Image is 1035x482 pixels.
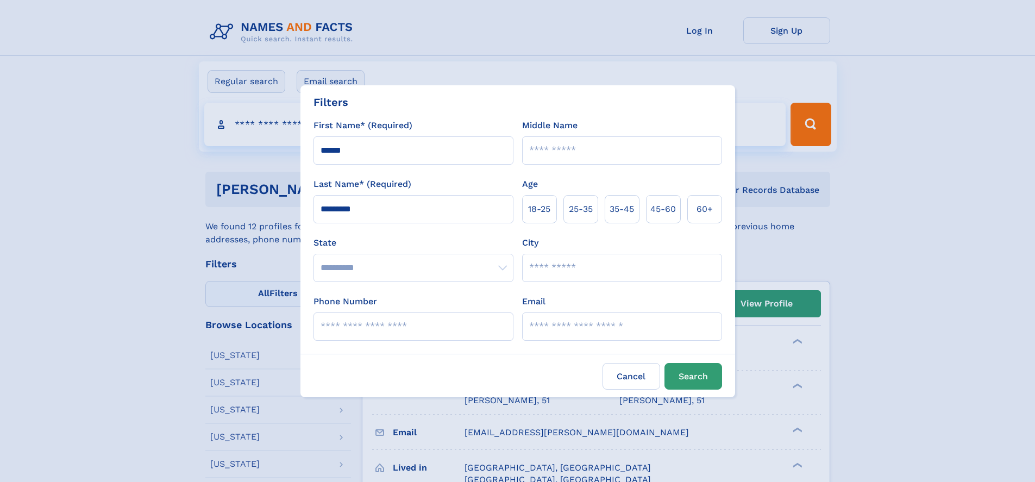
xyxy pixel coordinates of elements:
span: 60+ [697,203,713,216]
span: 25‑35 [569,203,593,216]
label: Cancel [603,363,660,390]
span: 18‑25 [528,203,550,216]
span: 45‑60 [650,203,676,216]
label: Age [522,178,538,191]
label: Last Name* (Required) [313,178,411,191]
label: Phone Number [313,295,377,308]
label: State [313,236,513,249]
label: Email [522,295,545,308]
div: Filters [313,94,348,110]
span: 35‑45 [610,203,634,216]
label: First Name* (Required) [313,119,412,132]
label: City [522,236,538,249]
label: Middle Name [522,119,578,132]
button: Search [664,363,722,390]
